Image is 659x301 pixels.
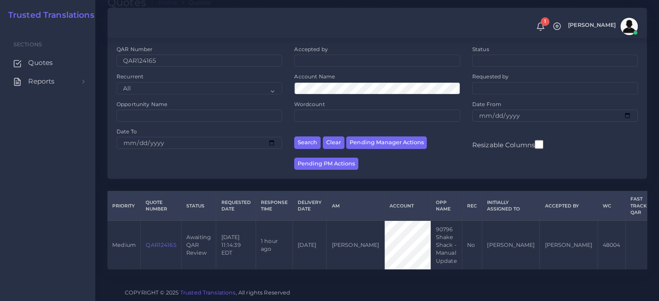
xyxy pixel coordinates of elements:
[384,191,431,221] th: Account
[462,220,482,269] td: No
[6,54,89,72] a: Quotes
[6,72,89,91] a: Reports
[293,220,327,269] td: [DATE]
[346,136,427,149] button: Pending Manager Actions
[146,242,176,248] a: QAR124165
[535,139,543,150] input: Resizable Columns
[597,191,625,221] th: WC
[141,191,182,221] th: Quote Number
[125,288,291,297] span: COPYRIGHT © 2025
[564,18,641,35] a: [PERSON_NAME]avatar
[107,191,141,221] th: Priority
[533,22,548,31] a: 1
[293,191,327,221] th: Delivery Date
[568,23,616,28] span: [PERSON_NAME]
[540,191,597,221] th: Accepted by
[541,17,549,26] span: 1
[597,220,625,269] td: 48004
[117,73,143,80] label: Recurrent
[117,128,137,135] label: Date To
[294,73,335,80] label: Account Name
[431,191,462,221] th: Opp Name
[216,191,256,221] th: Requested Date
[462,191,482,221] th: REC
[294,45,328,53] label: Accepted by
[117,100,167,108] label: Opportunity Name
[472,45,489,53] label: Status
[472,100,501,108] label: Date From
[2,10,94,20] a: Trusted Translations
[13,41,42,48] span: Sections
[431,220,462,269] td: 90796 Shake Shack - Manual Update
[294,100,325,108] label: Wordcount
[323,136,344,149] button: Clear
[256,191,292,221] th: Response Time
[181,220,216,269] td: Awaiting QAR Review
[256,220,292,269] td: 1 hour ago
[482,191,540,221] th: Initially Assigned to
[294,136,321,149] button: Search
[181,191,216,221] th: Status
[28,77,55,86] span: Reports
[28,58,53,68] span: Quotes
[117,45,153,53] label: QAR Number
[180,289,236,296] a: Trusted Translations
[294,158,358,170] button: Pending PM Actions
[236,288,291,297] span: , All rights Reserved
[327,220,384,269] td: [PERSON_NAME]
[620,18,638,35] img: avatar
[216,220,256,269] td: [DATE] 11:14:39 EDT
[625,191,652,221] th: Fast Track QAR
[472,139,543,150] label: Resizable Columns
[482,220,540,269] td: [PERSON_NAME]
[472,73,509,80] label: Requested by
[112,242,136,248] span: medium
[327,191,384,221] th: AM
[540,220,597,269] td: [PERSON_NAME]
